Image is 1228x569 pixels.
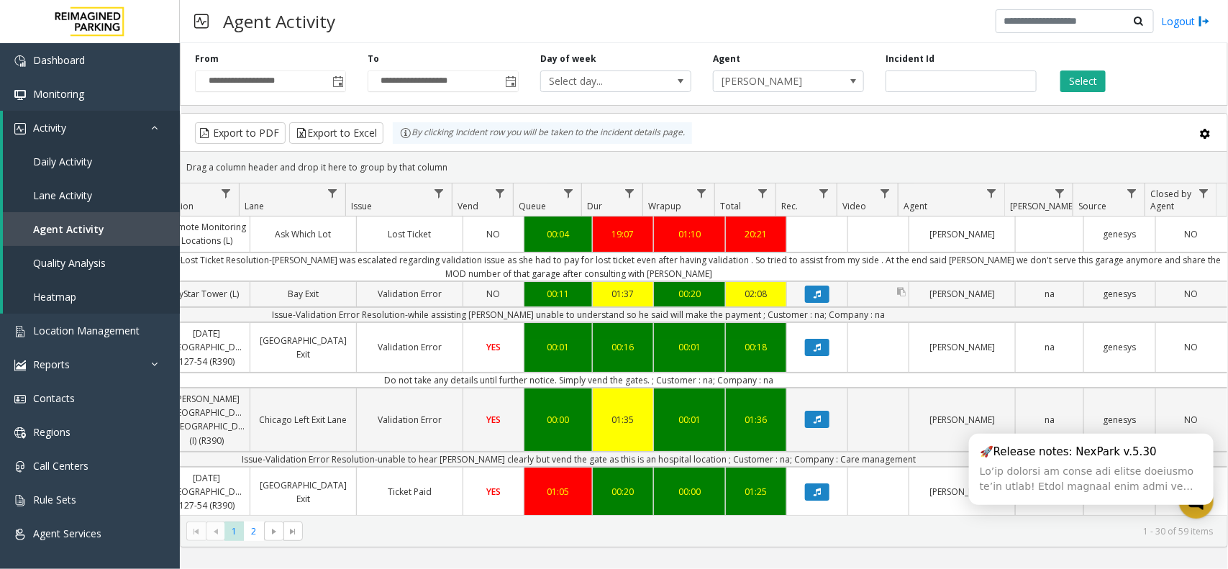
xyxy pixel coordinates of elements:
[596,413,650,427] div: 01:35
[357,481,463,502] a: Ticket Paid
[181,183,1227,515] div: Data table
[14,393,26,405] img: 'icon'
[541,71,660,91] span: Select day...
[1010,200,1075,212] span: [PERSON_NAME]
[14,123,26,135] img: 'icon'
[14,55,26,67] img: 'icon'
[33,290,76,304] span: Heatmap
[33,459,88,473] span: Call Centers
[357,337,463,358] a: Validation Error
[1122,183,1142,203] a: Source Filter Menu
[3,111,180,145] a: Activity
[283,522,303,542] span: Go to the last page
[658,287,722,301] div: 00:20
[164,388,250,451] a: [PERSON_NAME][GEOGRAPHIC_DATA] ([GEOGRAPHIC_DATA]) (I) (R390)
[250,283,356,304] a: Bay Exit
[842,200,866,212] span: Video
[14,326,26,337] img: 'icon'
[1084,224,1155,245] a: genesys
[814,183,834,203] a: Rec. Filter Menu
[164,323,250,372] a: [DATE] [GEOGRAPHIC_DATA] 127-54 (R390)
[502,71,518,91] span: Toggle popup
[1185,228,1199,240] span: NO
[593,224,653,245] a: 19:07
[658,485,722,499] div: 00:00
[524,224,592,245] a: 00:04
[33,425,71,439] span: Regions
[897,285,906,299] button: Copy value
[729,340,783,354] div: 00:18
[524,283,592,304] a: 00:11
[311,525,1213,537] kendo-pager-info: 1 - 30 of 59 items
[726,283,786,304] a: 02:08
[14,461,26,473] img: 'icon'
[658,227,722,241] div: 01:10
[33,256,106,270] span: Quality Analysis
[164,468,250,516] a: [DATE] [GEOGRAPHIC_DATA] 127-54 (R390)
[1016,283,1083,304] a: na
[909,481,1015,502] a: [PERSON_NAME]
[909,409,1015,430] a: [PERSON_NAME]
[524,337,592,358] a: 00:01
[357,224,463,245] a: Lost Ticket
[1156,283,1227,304] a: NO
[33,155,92,168] span: Daily Activity
[164,283,250,304] a: VyStar Tower (L)
[909,283,1015,304] a: [PERSON_NAME]
[729,287,783,301] div: 02:08
[1156,337,1227,358] a: NO
[692,183,711,203] a: Wrapup Filter Menu
[33,324,140,337] span: Location Management
[486,414,501,426] span: YES
[463,283,524,304] a: NO
[726,481,786,502] a: 01:25
[458,200,478,212] span: Vend
[1199,14,1210,29] img: logout
[528,413,588,427] div: 00:00
[463,224,524,245] a: NO
[3,145,180,178] a: Daily Activity
[528,287,588,301] div: 00:11
[14,427,26,439] img: 'icon'
[463,337,524,358] a: YES
[1084,337,1155,358] a: genesys
[654,337,725,358] a: 00:01
[524,481,592,502] a: 01:05
[14,89,26,101] img: 'icon'
[658,340,722,354] div: 00:01
[3,212,180,246] a: Agent Activity
[726,337,786,358] a: 00:18
[181,155,1227,180] div: Drag a column header and drop it here to group by that column
[195,122,286,144] button: Export to PDF
[33,527,101,540] span: Agent Services
[587,200,602,212] span: Dur
[886,53,934,65] label: Incident Id
[620,183,640,203] a: Dur Filter Menu
[519,200,546,212] span: Queue
[400,127,411,139] img: infoIcon.svg
[1185,288,1199,300] span: NO
[33,222,104,236] span: Agent Activity
[596,287,650,301] div: 01:37
[1161,14,1210,29] a: Logout
[980,464,1203,494] div: Lo’ip dolorsi am conse adi elitse doeiusmo te’in utlab! Etdol magnaal enim admi ve Quisnos 81. Ex...
[329,71,345,91] span: Toggle popup
[486,486,501,498] span: YES
[14,360,26,371] img: 'icon'
[726,409,786,430] a: 01:36
[648,200,681,212] span: Wrapup
[593,481,653,502] a: 00:20
[33,188,92,202] span: Lane Activity
[3,246,180,280] a: Quality Analysis
[1084,283,1155,304] a: genesys
[753,183,773,203] a: Total Filter Menu
[268,526,280,537] span: Go to the next page
[982,183,1001,203] a: Agent Filter Menu
[1194,183,1214,203] a: Closed by Agent Filter Menu
[463,481,524,502] a: YES
[33,87,84,101] span: Monitoring
[1185,341,1199,353] span: NO
[654,409,725,430] a: 00:01
[487,228,501,240] span: NO
[593,283,653,304] a: 01:37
